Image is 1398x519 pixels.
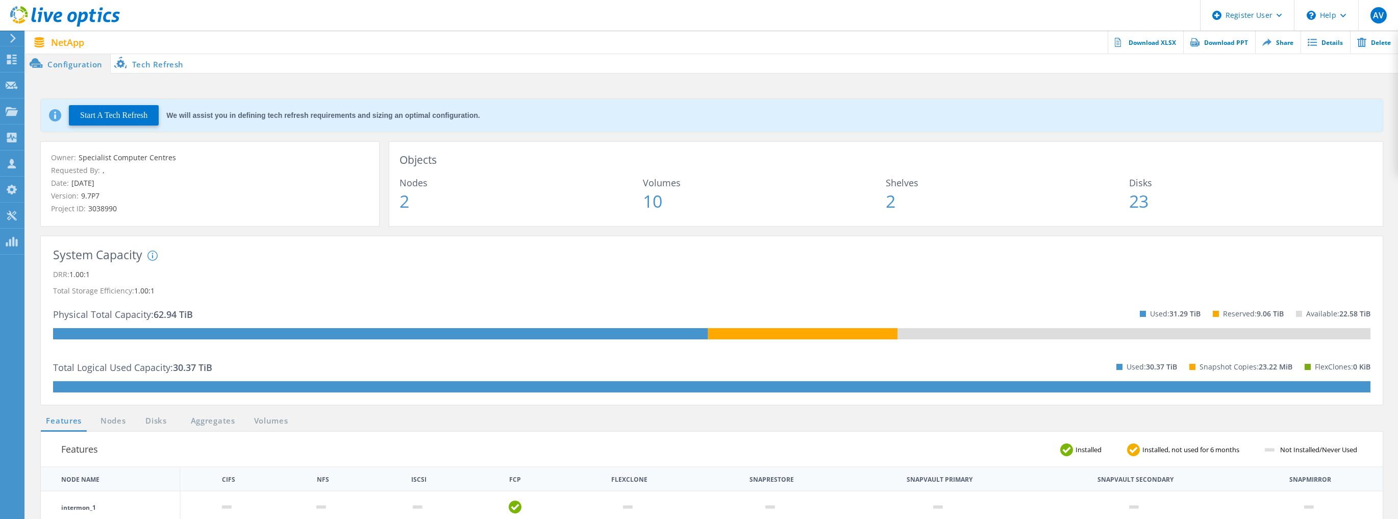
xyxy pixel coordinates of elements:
p: Used: [1150,306,1201,322]
p: Owner: [51,152,369,163]
span: 9.06 TiB [1257,309,1284,318]
p: DRR: [53,266,1370,283]
div: We will assist you in defining tech refresh requirements and sizing an optimal configuration. [166,112,480,119]
p: Total Logical Used Capacity: [53,359,212,376]
a: Disks [142,415,170,428]
a: Nodes [97,415,130,428]
p: Reserved: [1223,306,1284,322]
span: 30.37 TiB [173,361,212,374]
a: Features [41,415,87,428]
svg: \n [1307,11,1316,20]
a: Download XLSX [1108,31,1183,54]
span: Not Installed/Never Used [1278,447,1367,453]
p: Version: [51,190,369,202]
a: Live Optics Dashboard [10,21,120,29]
p: Requested By: [51,165,369,176]
span: 2 [400,192,643,210]
a: Volumes [249,415,293,428]
h3: System Capacity [53,249,142,261]
th: NFS [317,477,329,483]
span: 10 [643,192,886,210]
span: 31.29 TiB [1169,309,1201,318]
span: 0 KiB [1353,362,1370,372]
p: FlexClones: [1315,359,1370,375]
span: [DATE] [69,178,94,188]
span: Disks [1129,178,1372,187]
span: 23.22 MiB [1259,362,1292,372]
button: Start A Tech Refresh [69,105,159,126]
span: 1.00:1 [69,269,90,279]
span: NetApp [51,38,84,47]
th: CIFS [222,477,235,483]
span: 22.58 TiB [1339,309,1370,318]
span: 3038990 [86,204,117,213]
span: Installed, not used for 6 months [1140,447,1250,453]
th: Node Name [41,467,180,491]
span: 2 [886,192,1129,210]
th: Snapvault Secondary [1097,477,1174,483]
a: Share [1255,31,1301,54]
th: iSCSI [411,477,427,483]
th: FCP [509,477,521,483]
h3: Features [61,442,98,456]
th: FlexClone [611,477,647,483]
p: Snapshot Copies: [1200,359,1292,375]
span: Installed [1073,447,1112,453]
th: Snapvault Primary [907,477,972,483]
a: Details [1301,31,1350,54]
span: Specialist Computer Centres [76,153,176,162]
span: Shelves [886,178,1129,187]
p: Project ID: [51,203,369,214]
a: Delete [1350,31,1398,54]
a: Aggregates [184,415,242,428]
th: Snaprestore [750,477,794,483]
span: Nodes [400,178,643,187]
p: Used: [1127,359,1177,375]
p: Date: [51,178,369,189]
span: 9.7P7 [79,191,99,201]
p: Total Storage Efficiency: [53,283,1370,299]
span: 1.00:1 [134,286,155,295]
p: Physical Total Capacity: [53,306,193,323]
span: , [100,165,105,175]
span: AV [1373,11,1384,19]
span: 23 [1129,192,1372,210]
a: Download PPT [1183,31,1255,54]
h3: Objects [400,152,1372,168]
p: Available: [1306,306,1370,322]
span: 30.37 TiB [1146,362,1177,372]
span: Volumes [643,178,886,187]
th: Snapmirror [1289,477,1331,483]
